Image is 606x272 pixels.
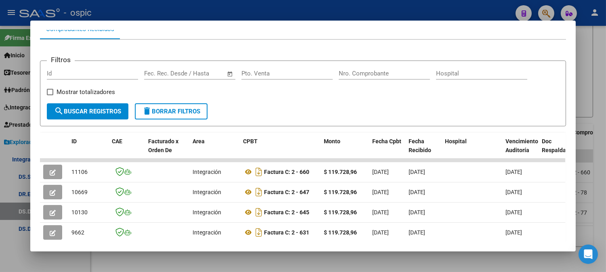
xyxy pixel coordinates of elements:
datatable-header-cell: ID [68,133,109,168]
span: Fecha Cpbt [372,138,401,144]
span: [DATE] [505,169,522,175]
span: Facturado x Orden De [148,138,178,154]
span: [DATE] [505,229,522,236]
span: [DATE] [505,209,522,216]
datatable-header-cell: Vencimiento Auditoría [502,133,539,168]
input: Fecha fin [184,70,223,77]
span: [DATE] [505,189,522,195]
span: Integración [193,169,221,175]
div: Open Intercom Messenger [579,245,598,264]
span: Borrar Filtros [142,108,200,115]
span: [DATE] [409,209,425,216]
span: Monto [324,138,340,144]
strong: $ 119.728,96 [324,169,357,175]
i: Descargar documento [254,206,264,219]
span: Area [193,138,205,144]
span: Doc Respaldatoria [542,138,578,154]
span: Vencimiento Auditoría [505,138,538,154]
span: Integración [193,189,221,195]
span: [DATE] [409,189,425,195]
span: CPBT [243,138,258,144]
datatable-header-cell: Facturado x Orden De [145,133,189,168]
datatable-header-cell: CPBT [240,133,321,168]
span: 11106 [71,169,88,175]
span: Hospital [445,138,467,144]
span: Fecha Recibido [409,138,431,154]
i: Descargar documento [254,226,264,239]
button: Open calendar [226,69,235,79]
datatable-header-cell: Fecha Cpbt [369,133,405,168]
datatable-header-cell: Hospital [442,133,502,168]
span: [DATE] [372,209,389,216]
span: CAE [112,138,122,144]
mat-icon: search [54,106,64,116]
span: 10669 [71,189,88,195]
span: Integración [193,209,221,216]
span: [DATE] [372,189,389,195]
strong: $ 119.728,96 [324,189,357,195]
span: [DATE] [409,229,425,236]
span: [DATE] [409,169,425,175]
strong: $ 119.728,96 [324,209,357,216]
strong: $ 119.728,96 [324,229,357,236]
span: 10130 [71,209,88,216]
datatable-header-cell: CAE [109,133,145,168]
strong: Factura C: 2 - 647 [264,189,309,195]
button: Borrar Filtros [135,103,208,119]
span: Mostrar totalizadores [57,87,115,97]
span: [DATE] [372,229,389,236]
button: Buscar Registros [47,103,128,119]
datatable-header-cell: Fecha Recibido [405,133,442,168]
input: Fecha inicio [144,70,177,77]
mat-icon: delete [142,106,152,116]
span: Integración [193,229,221,236]
span: [DATE] [372,169,389,175]
strong: Factura C: 2 - 660 [264,169,309,175]
span: ID [71,138,77,144]
span: Buscar Registros [54,108,121,115]
i: Descargar documento [254,165,264,178]
strong: Factura C: 2 - 645 [264,209,309,216]
h3: Filtros [47,54,75,65]
span: 9662 [71,229,84,236]
datatable-header-cell: Area [189,133,240,168]
datatable-header-cell: Doc Respaldatoria [539,133,587,168]
strong: Factura C: 2 - 631 [264,229,309,236]
i: Descargar documento [254,186,264,199]
datatable-header-cell: Monto [321,133,369,168]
